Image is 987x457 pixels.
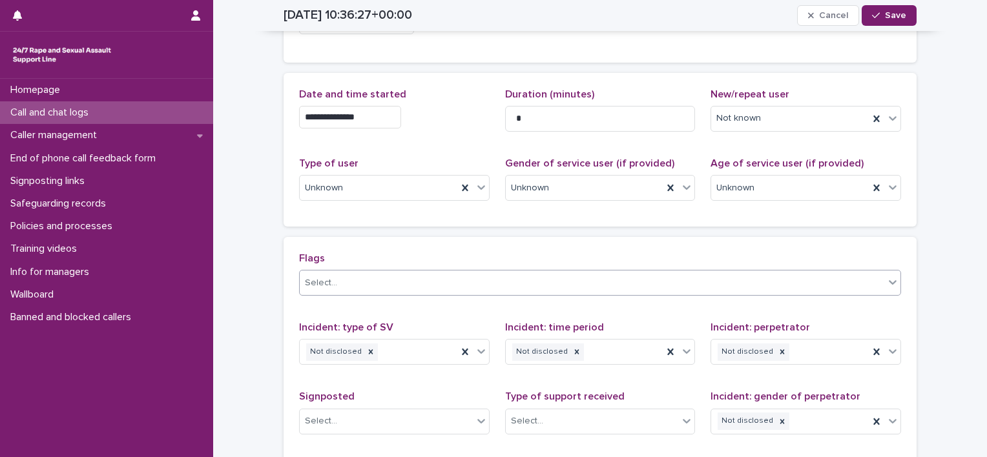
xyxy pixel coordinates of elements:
[718,412,775,430] div: Not disclosed
[5,175,95,187] p: Signposting links
[299,158,358,168] span: Type of user
[305,414,337,428] div: Select...
[511,414,543,428] div: Select...
[718,343,775,361] div: Not disclosed
[711,322,810,332] span: Incident: perpetrator
[505,89,594,99] span: Duration (minutes)
[305,181,343,195] span: Unknown
[299,253,325,263] span: Flags
[505,158,674,168] span: Gender of service user (if provided)
[299,322,393,332] span: Incident: type of SV
[711,391,860,401] span: Incident: gender of perpetrator
[797,5,859,26] button: Cancel
[284,8,412,23] h2: [DATE] 10:36:27+00:00
[716,181,754,195] span: Unknown
[299,89,406,99] span: Date and time started
[5,311,141,323] p: Banned and blocked callers
[5,152,166,165] p: End of phone call feedback form
[711,158,864,168] span: Age of service user (if provided)
[862,5,917,26] button: Save
[5,84,70,96] p: Homepage
[10,42,114,68] img: rhQMoQhaT3yELyF149Cw
[885,11,906,20] span: Save
[5,289,64,301] p: Wallboard
[505,322,604,332] span: Incident: time period
[5,266,99,278] p: Info for managers
[716,112,761,125] span: Not known
[305,276,337,290] div: Select...
[819,11,848,20] span: Cancel
[5,129,107,141] p: Caller management
[5,107,99,119] p: Call and chat logs
[5,220,123,232] p: Policies and processes
[306,343,364,361] div: Not disclosed
[5,243,87,255] p: Training videos
[511,181,549,195] span: Unknown
[711,89,789,99] span: New/repeat user
[5,198,116,210] p: Safeguarding records
[512,343,570,361] div: Not disclosed
[299,391,355,401] span: Signposted
[505,391,625,401] span: Type of support received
